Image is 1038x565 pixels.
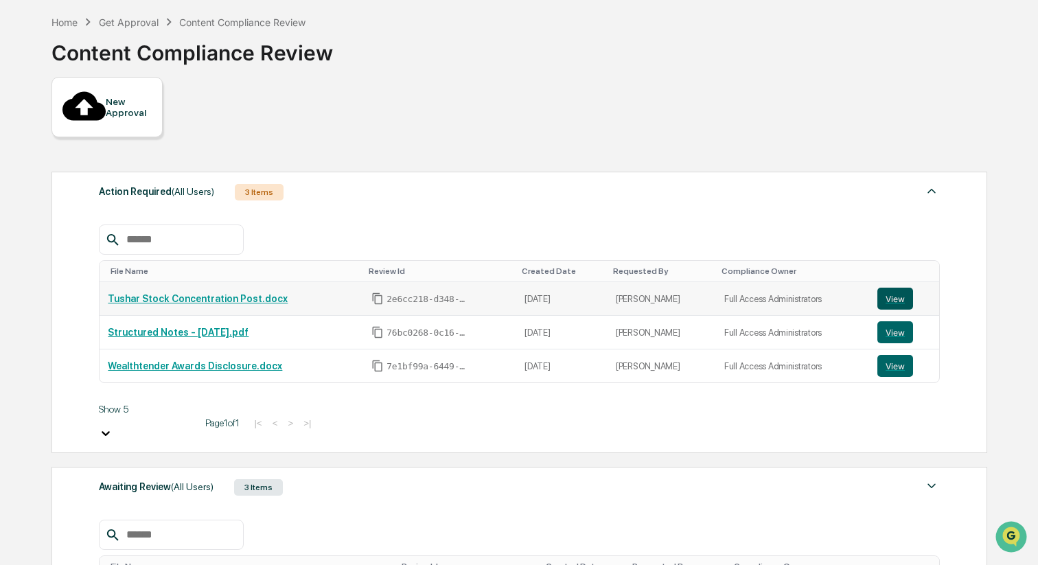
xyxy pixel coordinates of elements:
[113,173,170,187] span: Attestations
[877,321,931,343] a: View
[233,109,250,126] button: Start new chat
[106,96,152,118] div: New Approval
[516,349,608,382] td: [DATE]
[14,174,25,185] div: 🖐️
[14,29,250,51] p: How can we help?
[877,321,913,343] button: View
[100,174,111,185] div: 🗄️
[14,200,25,211] div: 🔎
[268,417,282,429] button: <
[877,355,931,377] a: View
[172,186,214,197] span: (All Users)
[877,288,931,310] a: View
[51,16,78,28] div: Home
[97,232,166,243] a: Powered byPylon
[8,168,94,192] a: 🖐️Preclearance
[608,316,716,349] td: [PERSON_NAME]
[716,282,869,316] td: Full Access Administrators
[111,266,358,276] div: Toggle SortBy
[108,360,282,371] a: Wealthtender Awards Disclosure.docx
[99,404,195,415] div: Show 5
[205,417,240,428] span: Page 1 of 1
[137,233,166,243] span: Pylon
[284,417,297,429] button: >
[234,479,283,496] div: 3 Items
[722,266,864,276] div: Toggle SortBy
[880,266,934,276] div: Toggle SortBy
[994,520,1031,557] iframe: Open customer support
[108,293,288,304] a: Tushar Stock Concentration Post.docx
[47,119,174,130] div: We're available if you need us!
[522,266,602,276] div: Toggle SortBy
[387,327,469,338] span: 76bc0268-0c16-4ddb-b54e-a2884c5893c1
[516,316,608,349] td: [DATE]
[99,16,159,28] div: Get Approval
[235,184,284,200] div: 3 Items
[371,292,384,305] span: Copy Id
[27,199,86,213] span: Data Lookup
[877,288,913,310] button: View
[371,360,384,372] span: Copy Id
[516,282,608,316] td: [DATE]
[27,173,89,187] span: Preclearance
[369,266,511,276] div: Toggle SortBy
[387,294,469,305] span: 2e6cc218-d348-45b4-858c-8dc983b86538
[613,266,711,276] div: Toggle SortBy
[877,355,913,377] button: View
[608,282,716,316] td: [PERSON_NAME]
[299,417,315,429] button: >|
[51,30,333,65] div: Content Compliance Review
[36,62,227,77] input: Clear
[99,478,214,496] div: Awaiting Review
[99,183,214,200] div: Action Required
[387,361,469,372] span: 7e1bf99a-6449-45c3-8181-c0e5f5f3b389
[108,327,249,338] a: Structured Notes - [DATE].pdf
[179,16,305,28] div: Content Compliance Review
[923,183,940,199] img: caret
[716,349,869,382] td: Full Access Administrators
[8,194,92,218] a: 🔎Data Lookup
[716,316,869,349] td: Full Access Administrators
[250,417,266,429] button: |<
[371,326,384,338] span: Copy Id
[923,478,940,494] img: caret
[47,105,225,119] div: Start new chat
[94,168,176,192] a: 🗄️Attestations
[608,349,716,382] td: [PERSON_NAME]
[171,481,214,492] span: (All Users)
[14,105,38,130] img: 1746055101610-c473b297-6a78-478c-a979-82029cc54cd1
